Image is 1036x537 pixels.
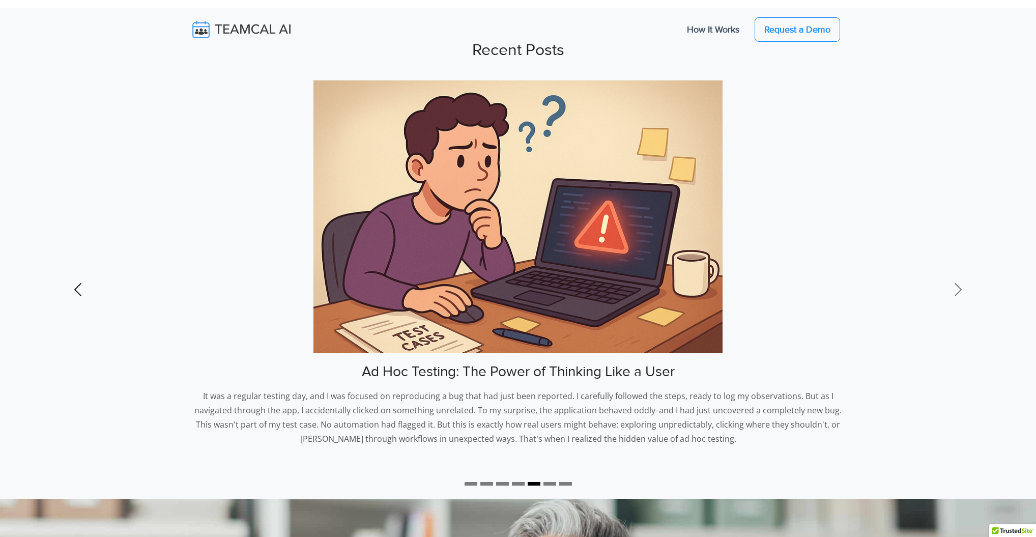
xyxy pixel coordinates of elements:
[313,80,723,353] img: image of Ad Hoc Testing: The Power of Thinking Like a User
[188,389,848,450] p: It was a regular testing day, and I was focused on reproducing a bug that had just been reported....
[755,17,840,42] a: Request a Demo
[188,363,848,381] h3: Ad Hoc Testing: The Power of Thinking Like a User
[677,19,750,40] a: How It Works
